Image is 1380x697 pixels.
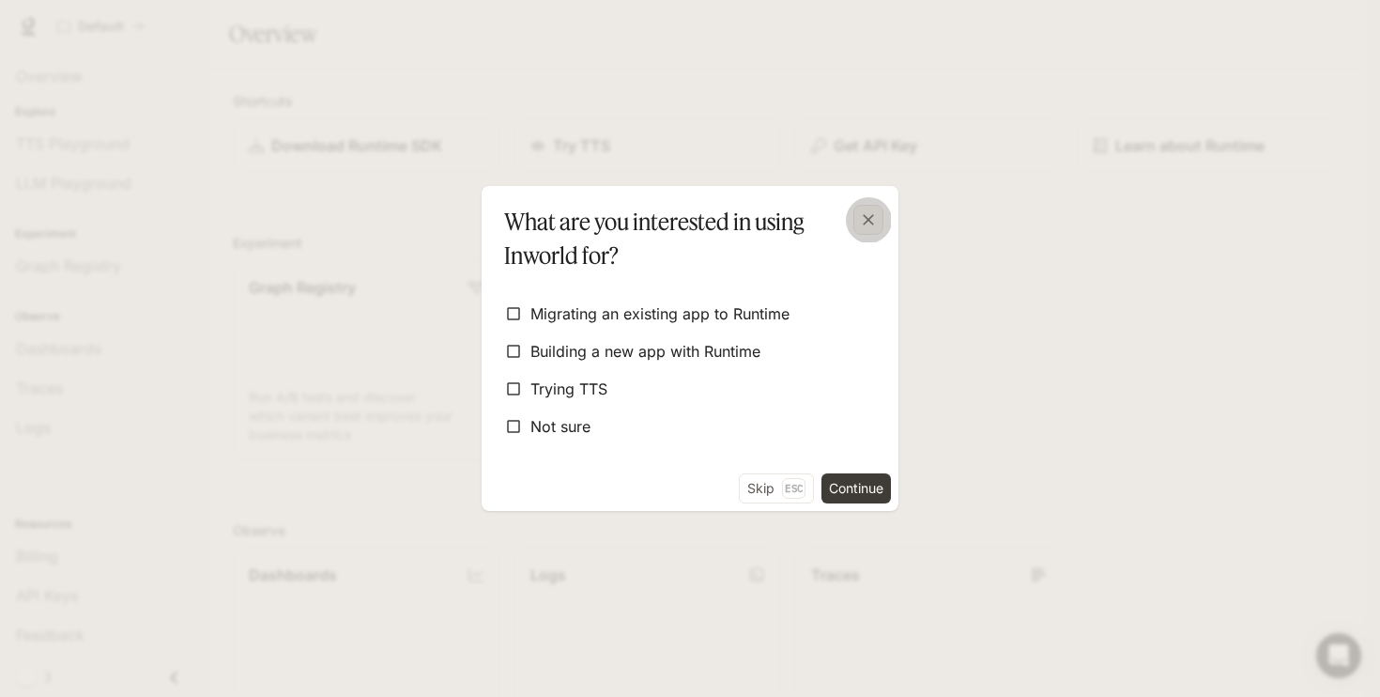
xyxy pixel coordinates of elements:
span: Migrating an existing app to Runtime [530,302,790,325]
p: What are you interested in using Inworld for? [504,205,868,272]
p: Esc [782,478,805,499]
button: SkipEsc [739,473,814,503]
span: Trying TTS [530,378,607,400]
span: Not sure [530,415,590,438]
span: Building a new app with Runtime [530,340,760,363]
button: Continue [821,473,891,503]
